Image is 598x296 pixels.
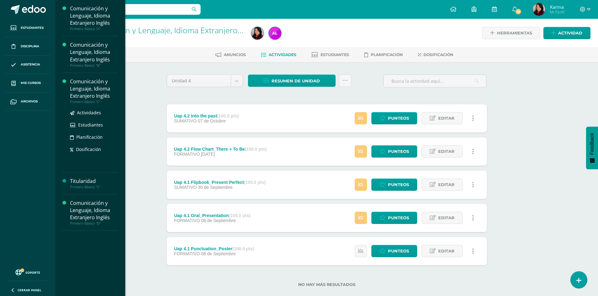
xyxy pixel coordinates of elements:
a: Asistencia [5,56,50,74]
span: Feedback [589,133,595,155]
div: Primero Básico "A" [70,27,118,31]
a: Mis cursos [5,74,50,92]
strong: (100.0 pts) [244,180,266,185]
span: Punteos [388,179,409,190]
span: Punteos [388,146,409,157]
span: Planificación [371,52,403,57]
a: Comunicación y Lenguaje, Idioma Extranjero Inglés [79,25,261,35]
span: Estudiantes [78,122,103,128]
a: TitularidadPrimero Básico "C" [70,178,118,189]
span: Mi Perfil [550,9,564,15]
span: Editar [438,212,455,224]
div: Uap 4.1 Oral_Presentation [174,213,251,218]
input: Busca la actividad aquí... [384,75,486,87]
div: Primero Básico "D" [70,221,118,226]
a: Punteos [371,145,417,158]
span: FORMATIVO [174,218,200,223]
span: Actividades [269,52,296,57]
span: 10 [515,8,522,15]
span: Herramientas [497,27,532,39]
input: Busca un usuario... [59,4,201,15]
div: Uap 4.1 Punctuation_Poster [174,246,254,251]
div: Titularidad [70,178,118,185]
img: 2b2d077cd3225eb4770a88151ad57b39.png [533,3,545,16]
div: Comunicación y Lenguaje, Idioma Extranjero Inglés [70,5,118,27]
a: Actividades [70,109,118,116]
span: Cerrar panel [18,288,41,292]
div: Uap 4.1 Flipbook_Present Perfect [174,180,266,185]
a: Archivos [5,92,50,111]
a: Estudiantes [70,121,118,128]
span: [DATE] [201,152,215,157]
a: Actividades [261,50,296,60]
a: Herramientas [482,27,540,39]
div: Primero Básico 'D' [79,34,244,40]
span: FORMATIVO [174,152,200,157]
img: 2b2d077cd3225eb4770a88151ad57b39.png [251,27,264,39]
span: Editar [438,146,455,157]
a: Punteos [371,245,417,257]
span: Mis cursos [21,80,41,86]
span: Planificación [76,134,103,140]
span: Actividades [77,110,101,116]
h1: Comunicación y Lenguaje, Idioma Extranjero Inglés [79,26,244,34]
a: Unidad 4 [167,75,243,87]
a: Comunicación y Lenguaje, Idioma Extranjero InglésPrimero Básico "C" [70,78,118,104]
div: Comunicación y Lenguaje, Idioma Extranjero Inglés [70,200,118,221]
span: SUMATIVO [174,185,197,190]
strong: (100.0 pts) [217,113,239,118]
div: Primero Básico "C" [70,100,118,104]
span: Estudiantes [21,25,44,30]
span: Archivos [21,99,38,104]
a: Dosificación [418,50,453,60]
div: Primero Básico "B" [70,63,118,68]
a: Punteos [371,179,417,191]
button: Feedback - Mostrar encuesta [586,127,598,169]
a: Comunicación y Lenguaje, Idioma Extranjero InglésPrimero Básico "B" [70,41,118,67]
div: Uap 4.2 Into the past [174,113,239,118]
label: No hay más resultados [167,282,487,287]
div: Primero Básico "C" [70,185,118,189]
span: Dosificación [423,52,453,57]
span: Asistencia [21,62,40,67]
strong: (100.0 pts) [232,246,254,251]
span: Editar [438,112,455,124]
a: Actividad [543,27,590,39]
strong: (100.0 pts) [229,213,251,218]
span: Punteos [388,212,409,224]
span: Soporte [25,270,40,275]
span: Estudiantes [321,52,349,57]
span: Editar [438,179,455,190]
a: Punteos [371,212,417,224]
a: Soporte [8,268,48,276]
div: Comunicación y Lenguaje, Idioma Extranjero Inglés [70,78,118,100]
a: Dosificación [70,146,118,153]
span: SUMATIVO [174,118,197,123]
span: Punteos [388,112,409,124]
span: 30 de Septiembre [198,185,233,190]
span: 08 de Septiembre [201,218,236,223]
a: Resumen de unidad [248,75,336,87]
a: Estudiantes [311,50,349,60]
span: FORMATIVO [174,251,200,256]
a: Punteos [371,112,417,124]
a: Comunicación y Lenguaje, Idioma Extranjero InglésPrimero Básico "D" [70,200,118,226]
a: Disciplina [5,37,50,56]
div: Uap 4.2 Flow Chart_There + To Be [174,147,267,152]
div: Comunicación y Lenguaje, Idioma Extranjero Inglés [70,41,118,63]
span: Dosificación [76,146,101,152]
span: Editar [438,245,455,257]
a: Comunicación y Lenguaje, Idioma Extranjero InglésPrimero Básico "A" [70,5,118,31]
span: Resumen de unidad [272,75,320,87]
span: Anuncios [224,52,246,57]
span: 07 de Octubre [198,118,226,123]
a: Planificación [70,133,118,141]
a: Anuncios [215,50,246,60]
span: Unidad 4 [172,75,226,87]
strong: (100.0 pts) [245,147,267,152]
span: Karina [550,4,564,10]
span: Disciplina [21,44,39,49]
span: Actividad [558,27,582,39]
span: 08 de Septiembre [201,251,236,256]
span: Punteos [388,245,409,257]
